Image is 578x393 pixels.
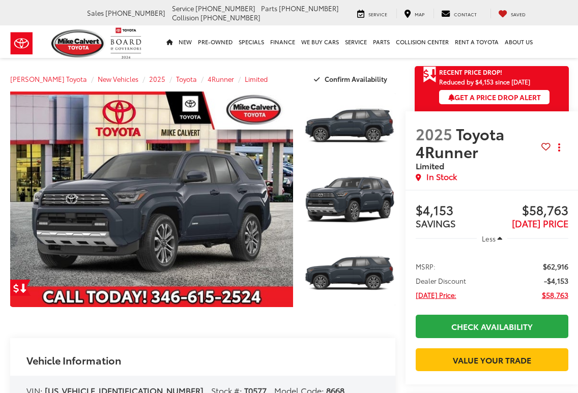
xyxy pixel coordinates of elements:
span: [PHONE_NUMBER] [200,13,261,22]
a: Specials [236,25,267,58]
a: Expand Photo 3 [304,239,395,307]
span: Sales [87,8,104,17]
a: Service [342,25,370,58]
h2: Vehicle Information [26,354,121,366]
span: -$4,153 [544,276,568,286]
a: Finance [267,25,298,58]
span: Dealer Discount [416,276,466,286]
span: [DATE] PRICE [512,217,568,230]
span: [PHONE_NUMBER] [105,8,165,17]
span: Map [415,11,424,17]
a: Value Your Trade [416,348,568,371]
a: Pre-Owned [195,25,236,58]
img: 2025 Toyota 4Runner Limited [303,91,396,161]
a: Expand Photo 1 [304,92,395,160]
a: Get Price Drop Alert Recent Price Drop! [415,66,569,78]
a: Get Price Drop Alert [10,280,31,296]
a: 2025 [149,74,165,83]
img: 2025 Toyota 4Runner Limited [303,165,396,234]
a: Rent a Toyota [452,25,502,58]
a: Expand Photo 0 [10,92,293,307]
span: Reduced by $4,153 since [DATE] [439,78,550,85]
a: [PERSON_NAME] Toyota [10,74,87,83]
span: 2025 [416,123,452,144]
span: Contact [454,11,477,17]
a: WE BUY CARS [298,25,342,58]
span: $4,153 [416,203,492,219]
a: Service [350,9,395,18]
span: Saved [511,11,526,17]
span: Collision [172,13,199,22]
a: Limited [245,74,268,83]
span: Parts [261,4,277,13]
a: Parts [370,25,393,58]
img: Toyota [3,27,41,60]
span: Service [368,11,387,17]
a: Map [396,9,432,18]
span: $58,763 [542,290,568,300]
a: New Vehicles [98,74,138,83]
img: 2025 Toyota 4Runner Limited [303,238,396,308]
span: $58,763 [492,203,568,219]
button: Less [477,229,507,248]
span: Service [172,4,194,13]
span: MSRP: [416,261,436,271]
span: Less [482,234,496,243]
span: dropdown dots [558,143,560,152]
span: SAVINGS [416,217,456,230]
img: 2025 Toyota 4Runner Limited [7,91,296,307]
span: [PHONE_NUMBER] [279,4,339,13]
span: $62,916 [543,261,568,271]
span: Get a Price Drop Alert [448,92,541,102]
span: [DATE] Price: [416,290,456,300]
a: Check Availability [416,315,568,338]
span: Get Price Drop Alert [423,66,436,83]
span: In Stock [426,171,457,183]
a: Expand Photo 2 [304,165,395,233]
span: Recent Price Drop! [439,68,502,76]
span: [PHONE_NUMBER] [195,4,255,13]
span: Toyota 4Runner [416,123,504,162]
a: Home [163,25,176,58]
a: Collision Center [393,25,452,58]
a: About Us [502,25,536,58]
a: My Saved Vehicles [490,9,533,18]
span: Confirm Availability [325,74,387,83]
button: Actions [551,139,568,157]
img: Mike Calvert Toyota [51,29,105,57]
a: New [176,25,195,58]
a: Toyota [176,74,197,83]
button: Confirm Availability [308,70,395,88]
span: Limited [416,160,444,171]
a: Contact [434,9,484,18]
a: 4Runner [208,74,234,83]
